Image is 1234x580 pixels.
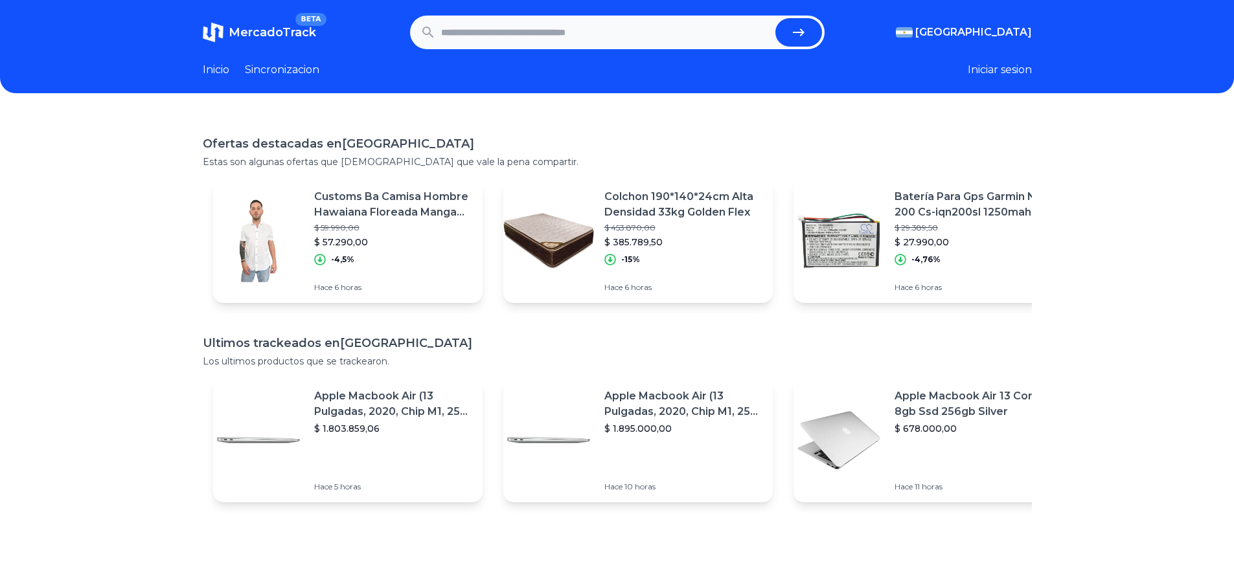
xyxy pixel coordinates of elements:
a: Featured imageApple Macbook Air 13 Core I5 8gb Ssd 256gb Silver$ 678.000,00Hace 11 horas [794,378,1063,502]
button: Iniciar sesion [968,62,1032,78]
p: Hace 5 horas [314,482,472,492]
img: Featured image [503,395,594,485]
p: Estas son algunas ofertas que [DEMOGRAPHIC_DATA] que vale la pena compartir. [203,155,1032,168]
p: Apple Macbook Air 13 Core I5 8gb Ssd 256gb Silver [895,388,1053,419]
img: Featured image [794,195,884,286]
a: Featured imageCustoms Ba Camisa Hombre Hawaiana Floreada Manga Corta D$ 59.990,00$ 57.290,00-4,5%... [213,179,483,303]
p: Los ultimos productos que se trackearon. [203,355,1032,368]
img: Featured image [794,395,884,485]
p: Customs Ba Camisa Hombre Hawaiana Floreada Manga Corta D [314,189,472,220]
button: [GEOGRAPHIC_DATA] [896,25,1032,40]
img: MercadoTrack [203,22,223,43]
span: MercadoTrack [229,25,316,39]
p: $ 453.870,00 [604,223,762,233]
a: Featured imageBatería Para Gps Garmin Nuvi 200 Cs-iqn200sl 1250mah 3.7v$ 29.389,50$ 27.990,00-4,7... [794,179,1063,303]
p: Hace 6 horas [604,282,762,293]
p: $ 1.803.859,06 [314,422,472,435]
p: Hace 6 horas [314,282,472,293]
p: -4,5% [331,254,354,265]
p: $ 1.895.000,00 [604,422,762,435]
p: -4,76% [911,254,941,265]
p: Colchon 190*140*24cm Alta Densidad 33kg Golden Flex [604,189,762,220]
h1: Ofertas destacadas en [GEOGRAPHIC_DATA] [203,135,1032,153]
a: MercadoTrackBETA [203,22,316,43]
p: $ 59.990,00 [314,223,472,233]
a: Featured imageApple Macbook Air (13 Pulgadas, 2020, Chip M1, 256 Gb De Ssd, 8 Gb De Ram) - Plata$... [503,378,773,502]
p: $ 29.389,50 [895,223,1053,233]
p: Hace 6 horas [895,282,1053,293]
p: $ 385.789,50 [604,236,762,249]
p: Hace 11 horas [895,482,1053,492]
p: $ 57.290,00 [314,236,472,249]
p: Hace 10 horas [604,482,762,492]
span: [GEOGRAPHIC_DATA] [915,25,1032,40]
a: Featured imageColchon 190*140*24cm Alta Densidad 33kg Golden Flex$ 453.870,00$ 385.789,50-15%Hace... [503,179,773,303]
p: Apple Macbook Air (13 Pulgadas, 2020, Chip M1, 256 Gb De Ssd, 8 Gb De Ram) - Plata [314,388,472,419]
span: BETA [295,13,326,26]
h1: Ultimos trackeados en [GEOGRAPHIC_DATA] [203,334,1032,352]
img: Featured image [213,195,304,286]
p: $ 27.990,00 [895,236,1053,249]
p: -15% [621,254,640,265]
a: Featured imageApple Macbook Air (13 Pulgadas, 2020, Chip M1, 256 Gb De Ssd, 8 Gb De Ram) - Plata$... [213,378,483,502]
img: Featured image [213,395,304,485]
img: Argentina [896,27,913,38]
p: $ 678.000,00 [895,422,1053,435]
p: Batería Para Gps Garmin Nuvi 200 Cs-iqn200sl 1250mah 3.7v [895,189,1053,220]
p: Apple Macbook Air (13 Pulgadas, 2020, Chip M1, 256 Gb De Ssd, 8 Gb De Ram) - Plata [604,388,762,419]
a: Sincronizacion [245,62,319,78]
a: Inicio [203,62,229,78]
img: Featured image [503,195,594,286]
